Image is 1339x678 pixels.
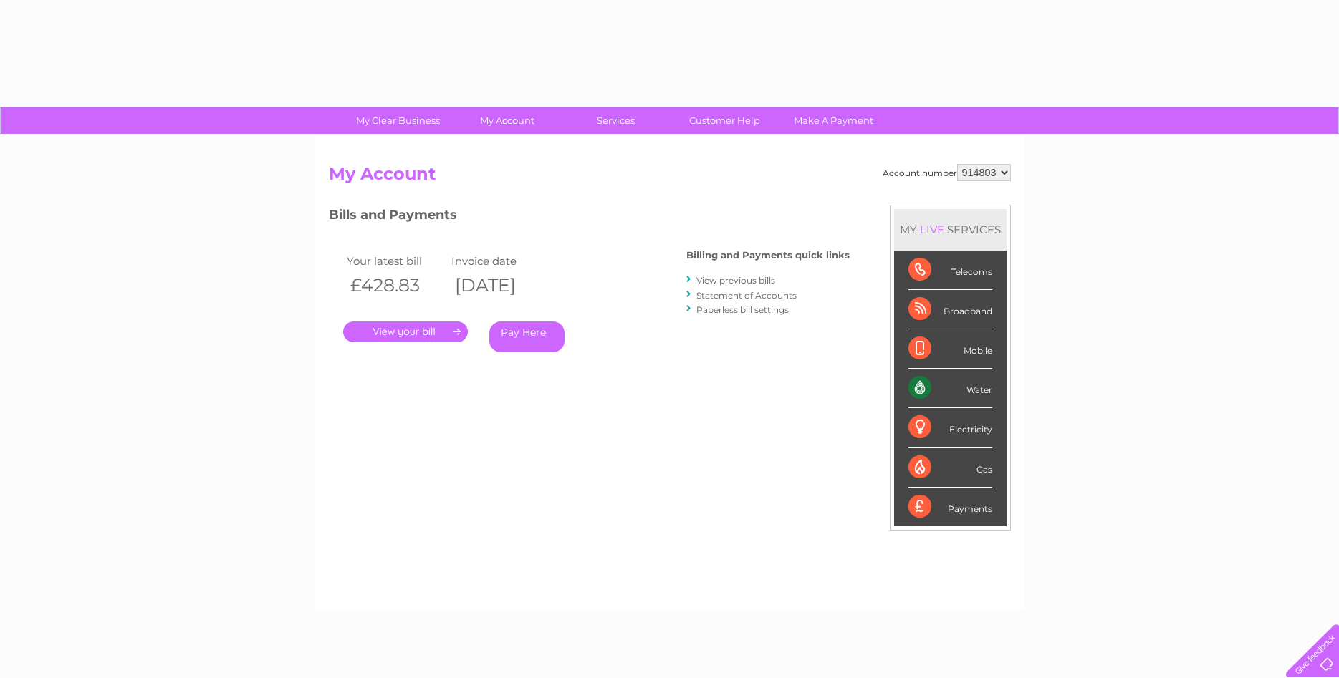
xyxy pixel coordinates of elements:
[448,107,566,134] a: My Account
[339,107,457,134] a: My Clear Business
[908,329,992,369] div: Mobile
[686,250,850,261] h4: Billing and Payments quick links
[343,321,468,342] a: .
[908,290,992,329] div: Broadband
[908,251,992,290] div: Telecoms
[343,271,448,300] th: £428.83
[489,321,565,352] a: Pay Here
[894,209,1007,250] div: MY SERVICES
[343,251,448,271] td: Your latest bill
[666,107,784,134] a: Customer Help
[908,448,992,488] div: Gas
[329,164,1011,191] h2: My Account
[696,290,797,301] a: Statement of Accounts
[696,304,789,315] a: Paperless bill settings
[557,107,675,134] a: Services
[696,275,775,286] a: View previous bills
[908,408,992,447] div: Electricity
[448,251,552,271] td: Invoice date
[917,223,947,236] div: LIVE
[329,205,850,230] h3: Bills and Payments
[448,271,552,300] th: [DATE]
[883,164,1011,181] div: Account number
[774,107,893,134] a: Make A Payment
[908,488,992,526] div: Payments
[908,369,992,408] div: Water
